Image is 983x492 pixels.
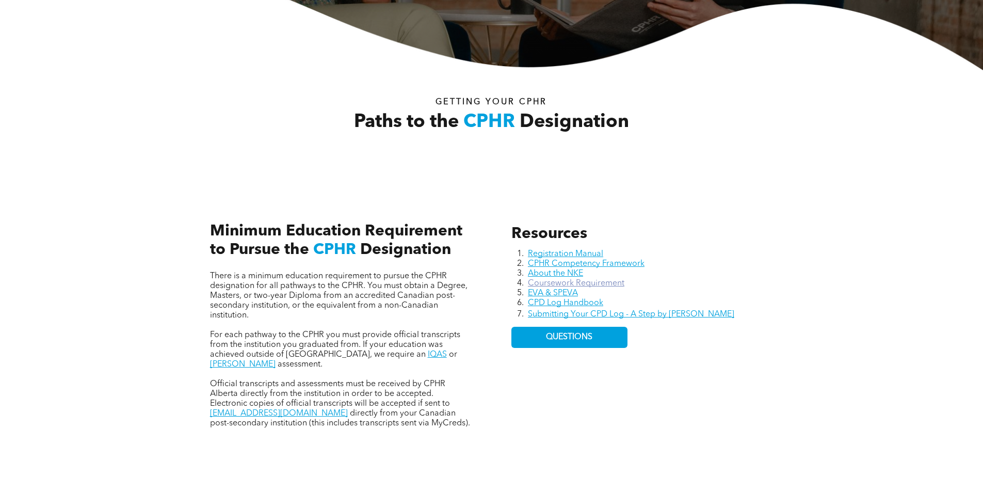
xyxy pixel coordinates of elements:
a: IQAS [428,351,447,359]
a: Coursework Requirement [528,279,624,288]
a: Registration Manual [528,250,603,258]
span: assessment. [278,360,323,369]
a: About the NKE [528,269,583,278]
span: Getting your Cphr [436,98,547,106]
span: QUESTIONS [546,332,592,342]
span: Official transcripts and assessments must be received by CPHR Alberta directly from the instituti... [210,380,450,408]
span: CPHR [313,242,356,258]
a: CPHR Competency Framework [528,260,644,268]
a: EVA & SPEVA [528,289,578,297]
span: Minimum Education Requirement to Pursue the [210,224,462,258]
span: Designation [360,242,451,258]
span: Resources [511,226,587,242]
a: [PERSON_NAME] [210,360,276,369]
span: Paths to the [354,113,459,132]
a: [EMAIL_ADDRESS][DOMAIN_NAME] [210,409,348,418]
span: There is a minimum education requirement to pursue the CPHR designation for all pathways to the C... [210,272,468,320]
a: QUESTIONS [511,327,627,348]
span: CPHR [463,113,515,132]
span: For each pathway to the CPHR you must provide official transcripts from the institution you gradu... [210,331,460,359]
a: Submitting Your CPD Log - A Step by [PERSON_NAME] [528,310,734,319]
a: CPD Log Handbook [528,299,603,307]
span: Designation [520,113,629,132]
span: or [449,351,457,359]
